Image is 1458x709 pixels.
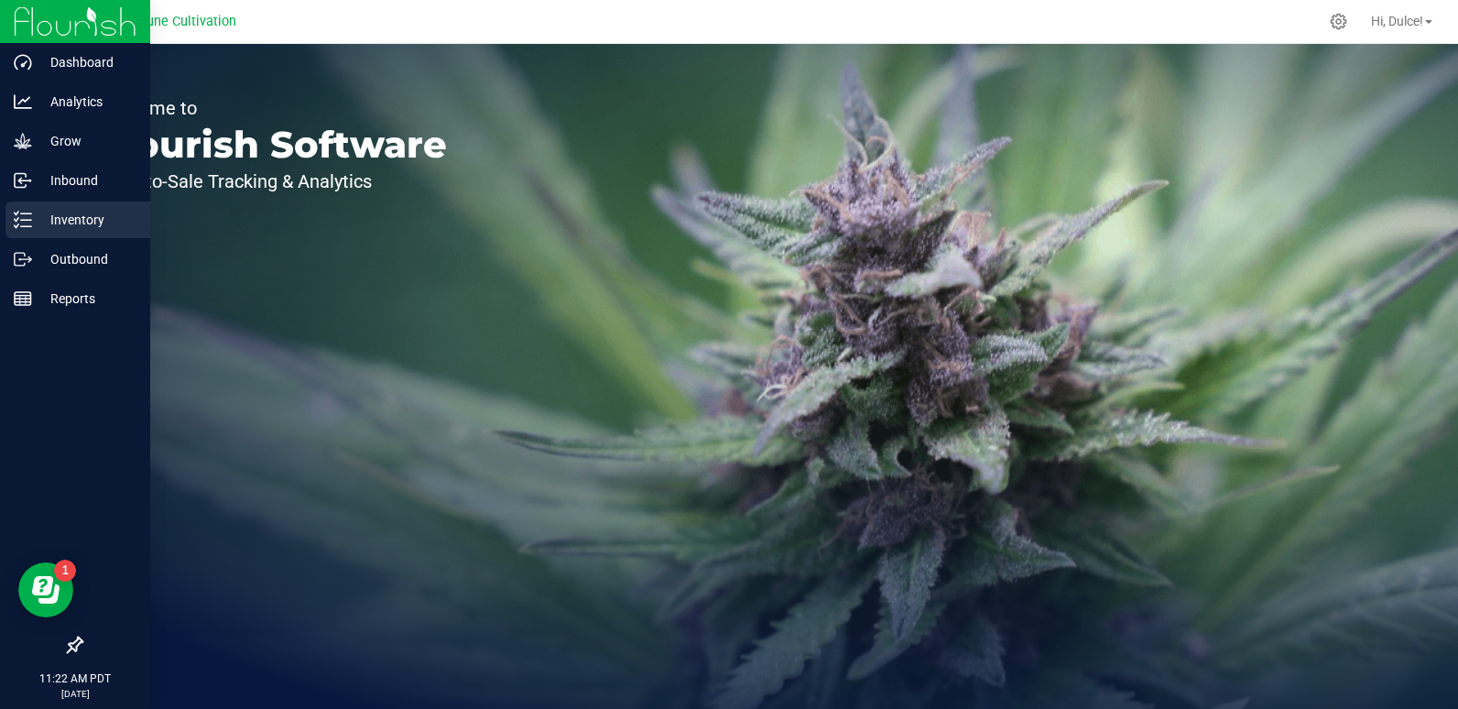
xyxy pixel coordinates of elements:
p: Reports [32,288,142,310]
inline-svg: Outbound [14,250,32,268]
p: [DATE] [8,687,142,701]
p: Outbound [32,248,142,270]
inline-svg: Inventory [14,211,32,229]
p: 11:22 AM PDT [8,671,142,687]
p: Grow [32,130,142,152]
iframe: Resource center [18,562,73,617]
p: Analytics [32,91,142,113]
p: Welcome to [99,99,447,117]
p: Inbound [32,169,142,191]
inline-svg: Analytics [14,93,32,111]
inline-svg: Reports [14,289,32,308]
span: Dune Cultivation [138,14,236,29]
iframe: Resource center unread badge [54,560,76,582]
p: Inventory [32,209,142,231]
p: Seed-to-Sale Tracking & Analytics [99,172,447,191]
div: Manage settings [1327,13,1350,30]
inline-svg: Grow [14,132,32,150]
inline-svg: Dashboard [14,53,32,71]
span: Hi, Dulce! [1371,14,1423,28]
inline-svg: Inbound [14,171,32,190]
p: Flourish Software [99,126,447,163]
p: Dashboard [32,51,142,73]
